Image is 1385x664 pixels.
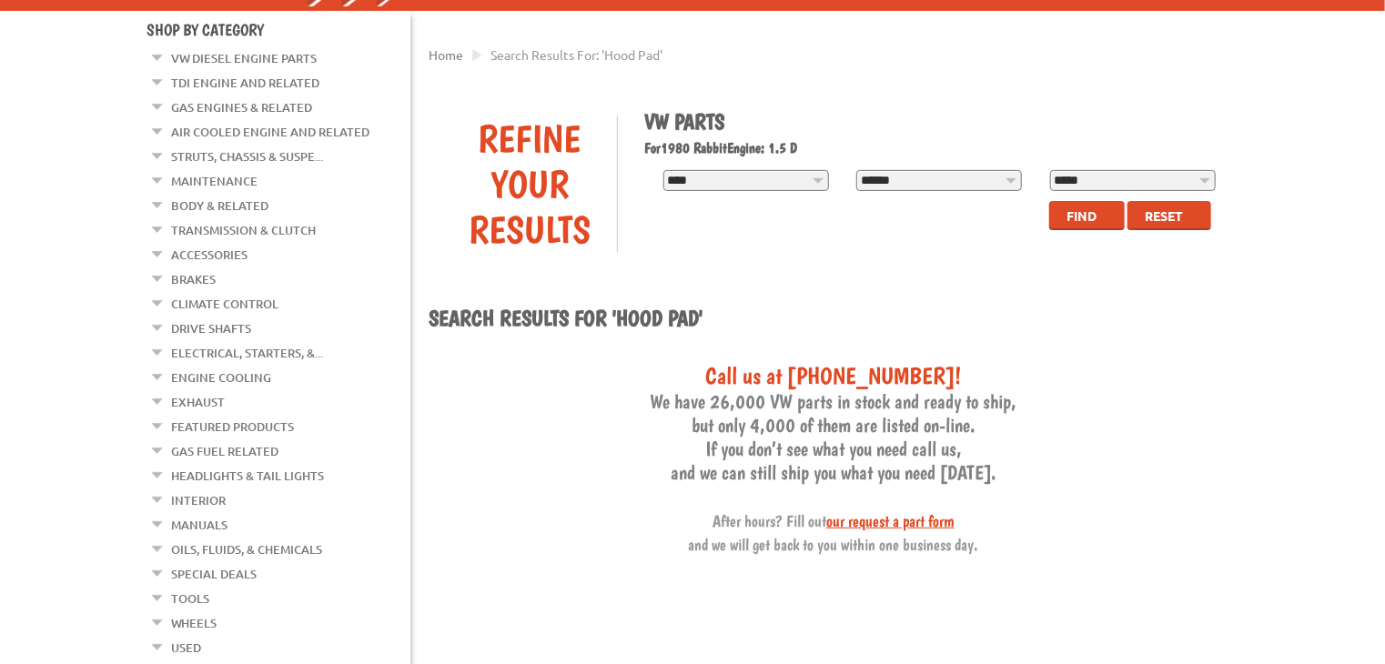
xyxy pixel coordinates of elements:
[171,218,316,242] a: Transmission & Clutch
[171,120,369,144] a: Air Cooled Engine and Related
[171,562,257,586] a: Special Deals
[429,361,1238,555] h3: We have 26,000 VW parts in stock and ready to ship, but only 4,000 of them are listed on-line. If...
[171,194,268,217] a: Body & Related
[171,513,227,537] a: Manuals
[171,317,251,340] a: Drive Shafts
[429,305,1238,334] h1: Search results for 'hood pad'
[442,116,617,252] div: Refine Your Results
[645,139,662,156] span: For
[1067,207,1097,224] span: Find
[147,20,410,39] h4: Shop By Category
[171,464,324,488] a: Headlights & Tail Lights
[171,366,271,389] a: Engine Cooling
[645,139,1226,156] h2: 1980 Rabbit
[171,538,322,561] a: Oils, Fluids, & Chemicals
[171,341,323,365] a: Electrical, Starters, &...
[171,267,216,291] a: Brakes
[490,46,662,63] span: Search results for: 'hood pad'
[171,587,209,610] a: Tools
[171,169,258,193] a: Maintenance
[171,488,226,512] a: Interior
[171,390,225,414] a: Exhaust
[706,361,962,389] span: Call us at [PHONE_NUMBER]!
[171,243,248,267] a: Accessories
[645,108,1226,135] h1: VW Parts
[429,46,463,63] a: Home
[826,511,955,530] a: our request a part form
[1145,207,1183,224] span: Reset
[171,439,278,463] a: Gas Fuel Related
[171,96,312,119] a: Gas Engines & Related
[171,46,317,70] a: VW Diesel Engine Parts
[689,511,979,554] span: After hours? Fill out and we will get back to you within one business day.
[1127,201,1211,230] button: Reset
[171,415,294,438] a: Featured Products
[171,611,217,635] a: Wheels
[171,71,319,95] a: TDI Engine and Related
[171,145,323,168] a: Struts, Chassis & Suspe...
[1049,201,1125,230] button: Find
[171,636,201,659] a: Used
[171,292,278,316] a: Climate Control
[728,139,798,156] span: Engine: 1.5 D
